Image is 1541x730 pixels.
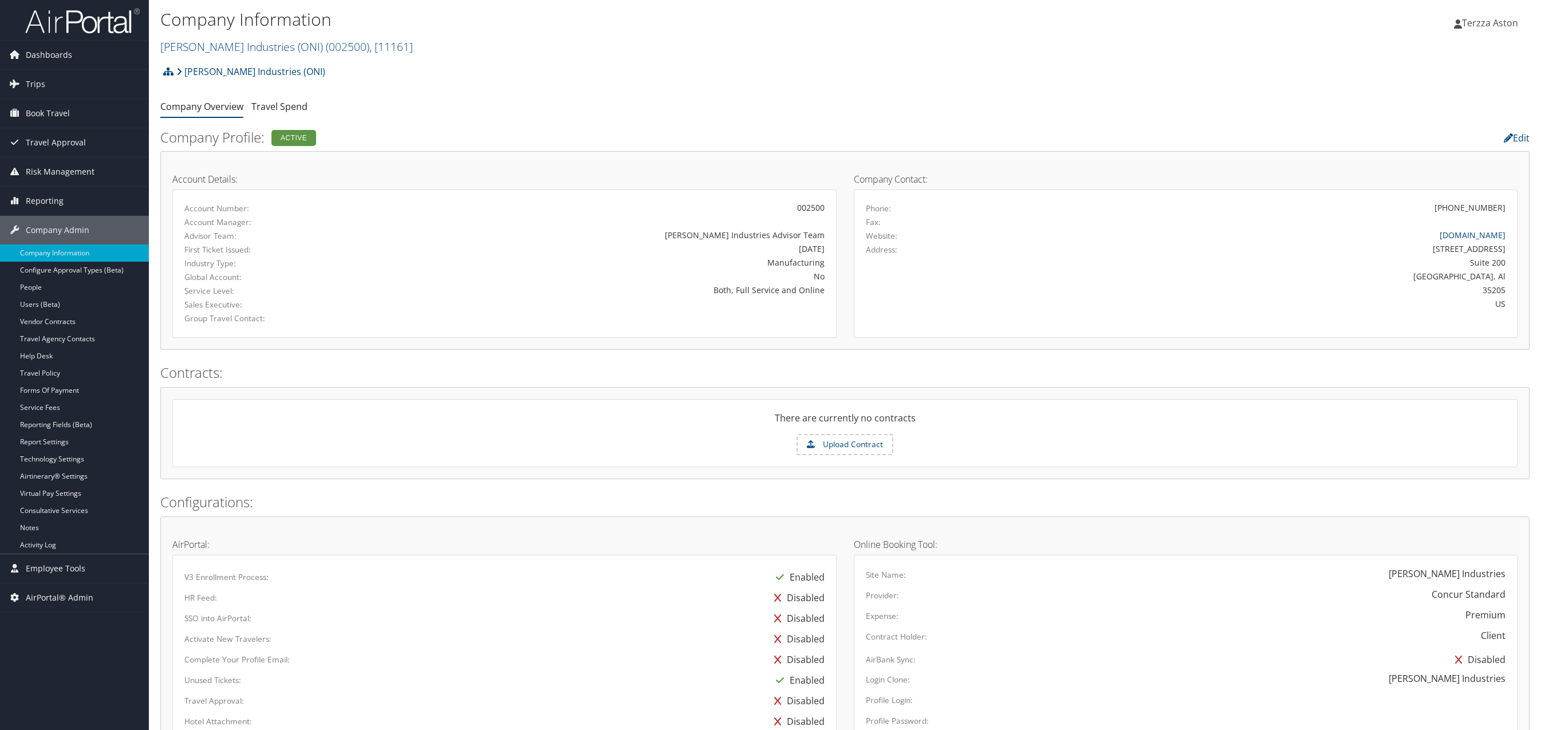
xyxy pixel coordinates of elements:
div: Disabled [768,649,825,670]
label: SSO into AirPortal: [184,613,251,624]
label: Group Travel Contact: [184,313,386,324]
img: airportal-logo.png [25,7,140,34]
div: [PERSON_NAME] Industries [1389,567,1505,581]
h2: Configurations: [160,492,1530,512]
div: Suite 200 [1030,257,1505,269]
span: Travel Approval [26,128,86,157]
span: Trips [26,70,45,98]
div: Premium [1465,608,1505,622]
label: Global Account: [184,271,386,283]
label: Phone: [866,203,891,214]
div: Both, Full Service and Online [404,284,825,296]
div: 002500 [404,202,825,214]
label: Upload Contract [798,435,892,455]
label: Hotel Attachment: [184,716,252,727]
label: Profile Password: [866,715,929,727]
label: Expense: [866,610,898,622]
div: Concur Standard [1432,587,1505,601]
label: Profile Login: [866,695,913,706]
span: Terzza Aston [1462,17,1518,29]
label: Website: [866,230,897,242]
label: Service Level: [184,285,386,297]
label: Unused Tickets: [184,674,241,686]
div: No [404,270,825,282]
label: Site Name: [866,569,906,581]
div: Disabled [768,587,825,608]
div: Enabled [770,567,825,587]
a: [DOMAIN_NAME] [1440,230,1505,240]
a: Travel Spend [251,100,308,113]
h4: Account Details: [172,175,837,184]
a: [PERSON_NAME] Industries (ONI) [176,60,325,83]
a: Edit [1504,132,1530,144]
span: , [ 11161 ] [369,39,413,54]
div: [PERSON_NAME] Industries [1389,672,1505,685]
label: AirBank Sync: [866,654,916,665]
div: [PERSON_NAME] Industries Advisor Team [404,229,825,241]
div: Client [1481,629,1505,642]
label: HR Feed: [184,592,217,603]
div: Disabled [768,629,825,649]
div: [GEOGRAPHIC_DATA], Al [1030,270,1505,282]
label: Account Manager: [184,216,386,228]
div: Manufacturing [404,257,825,269]
label: Account Number: [184,203,386,214]
a: Company Overview [160,100,243,113]
h4: Online Booking Tool: [854,540,1518,549]
label: Contract Holder: [866,631,927,642]
label: First Ticket Issued: [184,244,386,255]
label: Sales Executive: [184,299,386,310]
div: Disabled [768,690,825,711]
div: [DATE] [404,243,825,255]
label: Fax: [866,216,881,228]
div: [PHONE_NUMBER] [1434,202,1505,214]
a: Terzza Aston [1454,6,1530,40]
label: Activate New Travelers: [184,633,271,645]
div: Enabled [770,670,825,690]
label: Industry Type: [184,258,386,269]
span: ( 002500 ) [326,39,369,54]
span: Employee Tools [26,554,85,583]
h4: Company Contact: [854,175,1518,184]
span: Reporting [26,187,64,215]
h1: Company Information [160,7,1073,31]
label: Complete Your Profile Email: [184,654,290,665]
div: Disabled [768,608,825,629]
div: US [1030,298,1505,310]
label: Address: [866,244,897,255]
h2: Contracts: [160,363,1530,382]
h4: AirPortal: [172,540,837,549]
label: V3 Enrollment Process: [184,571,269,583]
label: Advisor Team: [184,230,386,242]
label: Login Clone: [866,674,910,685]
a: [PERSON_NAME] Industries (ONI) [160,39,413,54]
h2: Company Profile: [160,128,1067,147]
span: Company Admin [26,216,89,244]
label: Provider: [866,590,899,601]
div: Active [271,130,316,146]
span: Book Travel [26,99,70,128]
label: Travel Approval: [184,695,244,707]
div: 35205 [1030,284,1505,296]
span: Risk Management [26,157,94,186]
div: Disabled [1449,649,1505,670]
span: Dashboards [26,41,72,69]
span: AirPortal® Admin [26,583,93,612]
div: [STREET_ADDRESS] [1030,243,1505,255]
div: There are currently no contracts [173,411,1517,434]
